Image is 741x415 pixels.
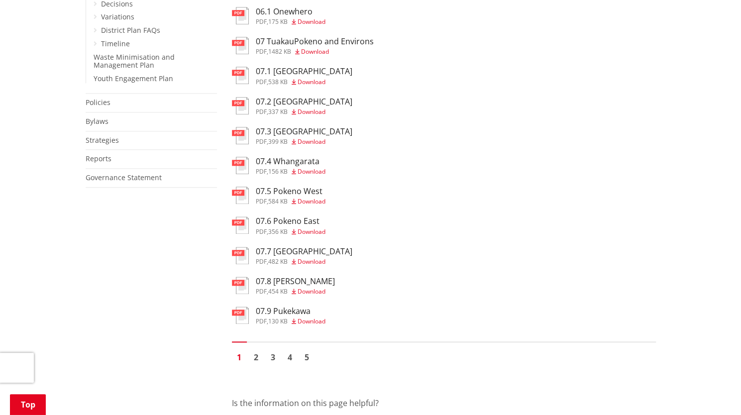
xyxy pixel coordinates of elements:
[232,247,249,264] img: document-pdf.svg
[298,287,325,296] span: Download
[256,37,374,46] h3: 07 TuakauPokeno and Environs
[298,17,325,26] span: Download
[232,397,656,409] p: Is the information on this page helpful?
[268,257,288,266] span: 482 KB
[266,350,281,365] a: Go to page 3
[86,154,111,163] a: Reports
[256,67,352,76] h3: 07.1 [GEOGRAPHIC_DATA]
[86,173,162,182] a: Governance Statement
[232,307,249,324] img: document-pdf.svg
[256,227,267,236] span: pdf
[268,137,288,146] span: 399 KB
[256,79,352,85] div: ,
[256,109,352,115] div: ,
[256,197,267,206] span: pdf
[268,227,288,236] span: 356 KB
[232,187,249,204] img: document-pdf.svg
[298,257,325,266] span: Download
[232,216,249,234] img: document-pdf.svg
[232,127,352,145] a: 07.3 [GEOGRAPHIC_DATA] pdf,399 KB Download
[232,7,249,24] img: document-pdf.svg
[10,394,46,415] a: Top
[101,12,134,21] a: Variations
[256,137,267,146] span: pdf
[256,247,352,256] h3: 07.7 [GEOGRAPHIC_DATA]
[268,197,288,206] span: 584 KB
[298,197,325,206] span: Download
[256,307,325,316] h3: 07.9 Pukekawa
[101,25,160,35] a: District Plan FAQs
[298,167,325,176] span: Download
[94,52,175,70] a: Waste Minimisation and Management Plan
[256,287,267,296] span: pdf
[232,157,325,175] a: 07.4 Whangarata pdf,156 KB Download
[256,107,267,116] span: pdf
[695,373,731,409] iframe: Messenger Launcher
[256,277,335,286] h3: 07.8 [PERSON_NAME]
[232,67,352,85] a: 07.1 [GEOGRAPHIC_DATA] pdf,538 KB Download
[301,47,329,56] span: Download
[256,318,325,324] div: ,
[256,187,325,196] h3: 07.5 Pokeno West
[256,169,325,175] div: ,
[298,227,325,236] span: Download
[256,19,325,25] div: ,
[232,341,656,367] nav: Pagination
[256,167,267,176] span: pdf
[232,247,352,265] a: 07.7 [GEOGRAPHIC_DATA] pdf,482 KB Download
[232,277,335,295] a: 07.8 [PERSON_NAME] pdf,454 KB Download
[268,17,288,26] span: 175 KB
[256,97,352,106] h3: 07.2 [GEOGRAPHIC_DATA]
[232,307,325,324] a: 07.9 Pukekawa pdf,130 KB Download
[298,107,325,116] span: Download
[256,157,325,166] h3: 07.4 Whangarata
[256,199,325,205] div: ,
[232,7,325,25] a: 06.1 Onewhero pdf,175 KB Download
[86,98,110,107] a: Policies
[268,167,288,176] span: 156 KB
[256,259,352,265] div: ,
[298,137,325,146] span: Download
[232,187,325,205] a: 07.5 Pokeno West pdf,584 KB Download
[256,257,267,266] span: pdf
[256,289,335,295] div: ,
[256,17,267,26] span: pdf
[268,107,288,116] span: 337 KB
[232,277,249,294] img: document-pdf.svg
[298,78,325,86] span: Download
[268,287,288,296] span: 454 KB
[232,37,374,55] a: 07 TuakauPokeno and Environs pdf,1482 KB Download
[256,317,267,325] span: pdf
[268,78,288,86] span: 538 KB
[256,49,374,55] div: ,
[256,216,325,226] h3: 07.6 Pokeno East
[283,350,298,365] a: Go to page 4
[232,157,249,174] img: document-pdf.svg
[249,350,264,365] a: Go to page 2
[86,135,119,145] a: Strategies
[101,39,130,48] a: Timeline
[232,127,249,144] img: document-pdf.svg
[232,216,325,234] a: 07.6 Pokeno East pdf,356 KB Download
[298,317,325,325] span: Download
[256,139,352,145] div: ,
[232,350,247,365] a: Page 1
[256,7,325,16] h3: 06.1 Onewhero
[256,78,267,86] span: pdf
[232,97,352,115] a: 07.2 [GEOGRAPHIC_DATA] pdf,337 KB Download
[232,37,249,54] img: document-pdf.svg
[268,317,288,325] span: 130 KB
[94,74,173,83] a: Youth Engagement Plan
[232,67,249,84] img: document-pdf.svg
[86,116,108,126] a: Bylaws
[256,127,352,136] h3: 07.3 [GEOGRAPHIC_DATA]
[256,47,267,56] span: pdf
[268,47,291,56] span: 1482 KB
[300,350,315,365] a: Go to page 5
[232,97,249,114] img: document-pdf.svg
[256,229,325,235] div: ,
